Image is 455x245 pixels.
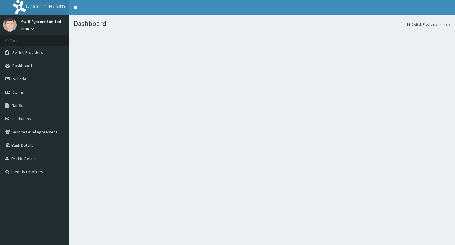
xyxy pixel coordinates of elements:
[3,18,17,32] img: User Image
[12,50,43,55] span: Switch Providers
[74,20,450,27] h1: Dashboard
[21,20,61,24] p: Swift Eyecare Limited
[12,63,32,68] span: Dashboard
[12,90,24,95] span: Claims
[12,103,23,108] span: Tariffs
[438,22,450,27] li: Here
[407,22,437,27] a: Switch Providers
[21,27,36,31] a: Online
